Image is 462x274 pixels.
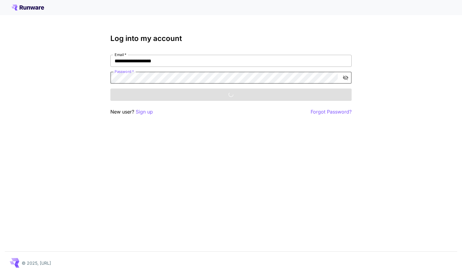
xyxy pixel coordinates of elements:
[340,72,351,83] button: toggle password visibility
[22,260,51,266] p: © 2025, [URL]
[110,34,352,43] h3: Log into my account
[110,108,153,116] p: New user?
[115,52,126,57] label: Email
[136,108,153,116] button: Sign up
[311,108,352,116] button: Forgot Password?
[115,69,134,74] label: Password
